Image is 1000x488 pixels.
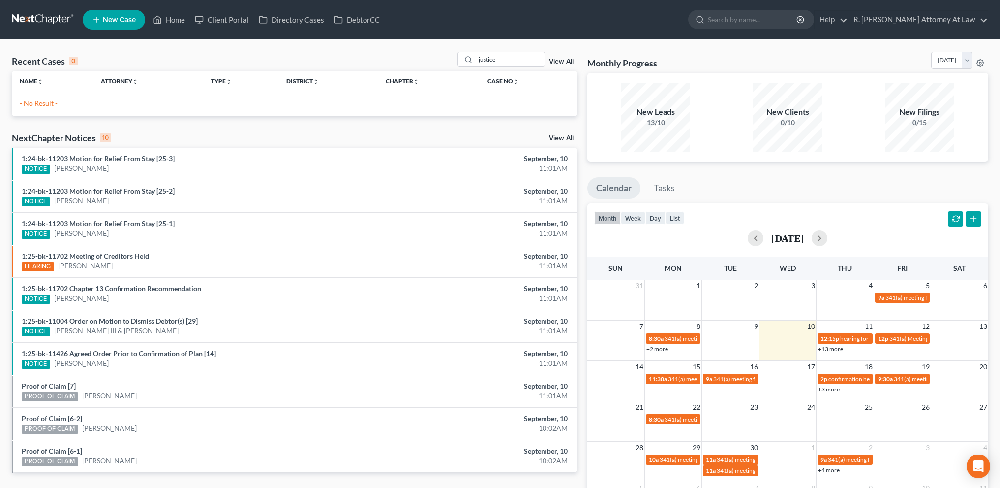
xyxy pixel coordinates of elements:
[392,456,568,466] div: 10:02AM
[392,349,568,358] div: September, 10
[810,442,816,454] span: 1
[780,264,796,272] span: Wed
[82,391,137,401] a: [PERSON_NAME]
[392,293,568,303] div: 11:01AM
[54,358,109,368] a: [PERSON_NAME]
[22,262,54,271] div: HEARING
[392,163,568,173] div: 11:01AM
[649,416,664,423] span: 8:30a
[706,375,712,383] span: 9a
[487,77,519,85] a: Case Nounfold_more
[392,381,568,391] div: September, 10
[753,321,759,332] span: 9
[549,58,574,65] a: View All
[22,392,78,401] div: PROOF OF CLAIM
[621,106,690,118] div: New Leads
[708,10,798,29] input: Search by name...
[621,211,645,225] button: week
[878,294,884,301] span: 9a
[978,361,988,373] span: 20
[22,154,175,163] a: 1:24-bk-11203 Motion for Relief From Stay [25-3]
[621,118,690,128] div: 13/10
[22,382,76,390] a: Proof of Claim [7]
[818,345,843,353] a: +13 more
[392,446,568,456] div: September, 10
[476,52,545,66] input: Search by name...
[392,284,568,293] div: September, 10
[645,211,666,225] button: day
[806,401,816,413] span: 24
[818,466,840,474] a: +4 more
[696,321,701,332] span: 8
[820,335,839,342] span: 12:15p
[885,118,954,128] div: 0/15
[848,11,988,29] a: R. [PERSON_NAME] Attorney At Law
[820,456,827,463] span: 9a
[635,280,644,292] span: 31
[103,16,136,24] span: New Case
[69,57,78,65] div: 0
[806,361,816,373] span: 17
[22,197,50,206] div: NOTICE
[386,77,419,85] a: Chapterunfold_more
[953,264,966,272] span: Sat
[668,375,763,383] span: 341(a) meeting for [PERSON_NAME]
[101,77,138,85] a: Attorneyunfold_more
[392,391,568,401] div: 11:01AM
[864,361,874,373] span: 18
[22,219,175,228] a: 1:24-bk-11203 Motion for Relief From Stay [25-1]
[635,401,644,413] span: 21
[392,414,568,423] div: September, 10
[392,326,568,336] div: 11:01AM
[649,375,667,383] span: 11:30a
[806,321,816,332] span: 10
[713,375,808,383] span: 341(a) meeting for [PERSON_NAME]
[20,98,570,108] p: - No Result -
[22,317,198,325] a: 1:25-bk-11004 Order on Motion to Dismiss Debtor(s) [29]
[226,79,232,85] i: unfold_more
[392,196,568,206] div: 11:01AM
[148,11,190,29] a: Home
[649,335,664,342] span: 8:30a
[925,442,931,454] span: 3
[549,135,574,142] a: View All
[828,456,923,463] span: 341(a) meeting for [PERSON_NAME]
[190,11,254,29] a: Client Portal
[254,11,329,29] a: Directory Cases
[286,77,319,85] a: Districtunfold_more
[864,401,874,413] span: 25
[982,280,988,292] span: 6
[660,456,807,463] span: 341(a) meeting for [PERSON_NAME] & [PERSON_NAME]
[513,79,519,85] i: unfold_more
[22,349,216,358] a: 1:25-bk-11426 Agreed Order Prior to Confirmation of Plan [14]
[878,375,893,383] span: 9:30a
[22,187,175,195] a: 1:24-bk-11203 Motion for Relief From Stay [25-2]
[692,442,701,454] span: 29
[692,401,701,413] span: 22
[864,321,874,332] span: 11
[749,401,759,413] span: 23
[392,251,568,261] div: September, 10
[815,11,848,29] a: Help
[12,55,78,67] div: Recent Cases
[724,264,737,272] span: Tue
[20,77,43,85] a: Nameunfold_more
[100,133,111,142] div: 10
[82,456,137,466] a: [PERSON_NAME]
[638,321,644,332] span: 7
[635,361,644,373] span: 14
[889,335,985,342] span: 341(a) Meeting for [PERSON_NAME]
[897,264,908,272] span: Fri
[828,375,939,383] span: confirmation hearing for [PERSON_NAME]
[665,335,759,342] span: 341(a) meeting for [PERSON_NAME]
[753,106,822,118] div: New Clients
[706,467,716,474] span: 11a
[665,264,682,272] span: Mon
[982,442,988,454] span: 4
[818,386,840,393] a: +3 more
[967,455,990,478] div: Open Intercom Messenger
[646,345,668,353] a: +2 more
[645,177,684,199] a: Tasks
[54,326,179,336] a: [PERSON_NAME] III & [PERSON_NAME]
[749,361,759,373] span: 16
